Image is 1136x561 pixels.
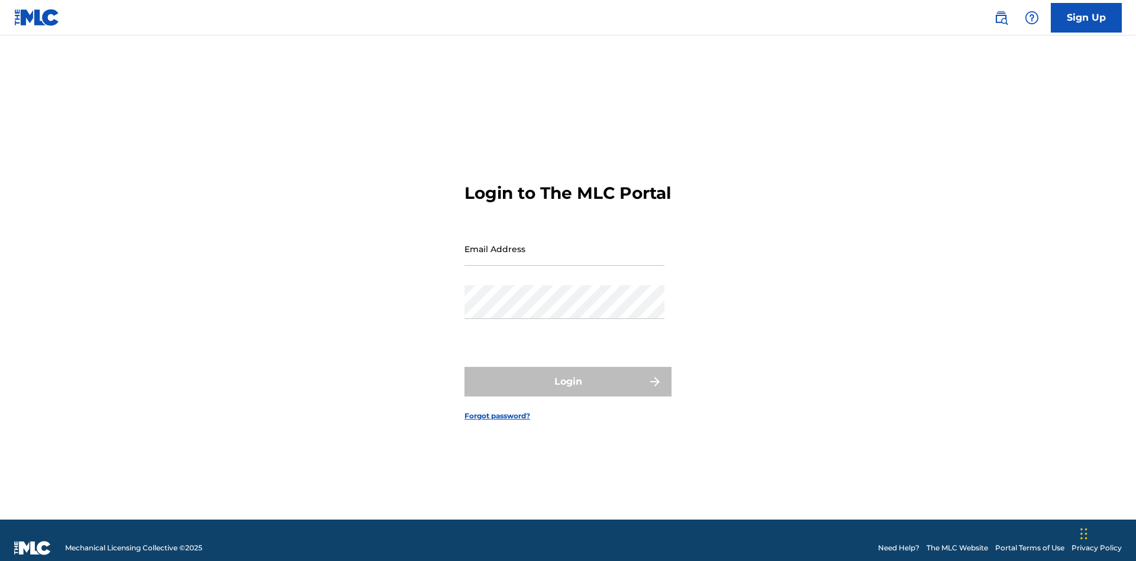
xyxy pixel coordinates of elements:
div: Drag [1080,516,1087,552]
img: search [994,11,1008,25]
a: Public Search [989,6,1013,30]
a: Sign Up [1051,3,1122,33]
a: Portal Terms of Use [995,543,1064,553]
img: MLC Logo [14,9,60,26]
a: Need Help? [878,543,919,553]
a: Forgot password? [464,411,530,421]
div: Help [1020,6,1044,30]
img: logo [14,541,51,555]
a: Privacy Policy [1072,543,1122,553]
span: Mechanical Licensing Collective © 2025 [65,543,202,553]
iframe: Chat Widget [1077,504,1136,561]
a: The MLC Website [927,543,988,553]
img: help [1025,11,1039,25]
h3: Login to The MLC Portal [464,183,671,204]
